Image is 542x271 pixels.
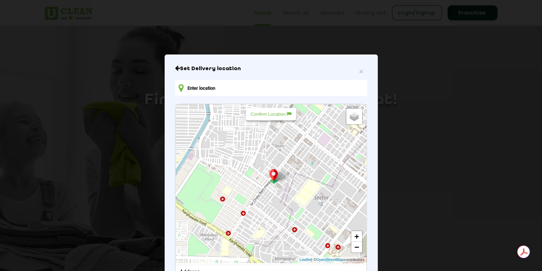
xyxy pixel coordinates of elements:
div: | © contributors [298,257,366,263]
input: Enter location [175,80,367,96]
a: Zoom in [351,231,362,242]
a: OpenStreetMap [316,257,344,263]
p: Confirm Location [251,111,291,117]
button: Close [359,68,363,75]
a: Leaflet [299,257,311,263]
a: Layers [346,109,362,124]
h6: Close [175,65,367,72]
span: × [359,67,363,75]
a: Zoom out [351,242,362,252]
